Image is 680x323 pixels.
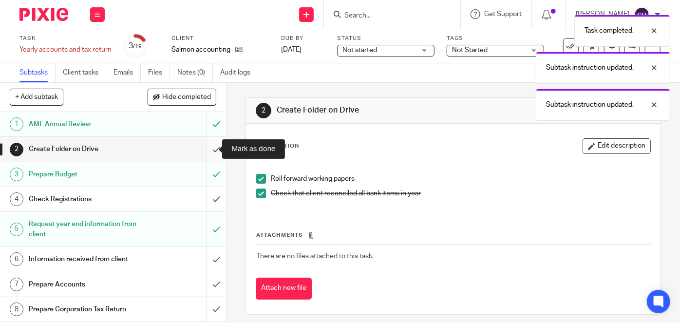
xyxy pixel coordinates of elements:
a: Files [148,63,170,82]
h1: Create Folder on Drive [29,142,141,156]
button: Edit description [583,138,651,154]
p: Subtask instruction updated. [546,100,634,110]
div: 1 [10,117,23,131]
h1: Prepare Corporation Tax Return [29,302,141,317]
div: 2 [10,143,23,156]
a: Notes (0) [177,63,213,82]
p: Subtask instruction updated. [546,63,634,73]
div: 5 [10,223,23,236]
label: Status [337,35,434,42]
div: 8 [10,303,23,316]
h1: Create Folder on Drive [277,105,474,115]
span: There are no files attached to this task. [256,253,374,260]
button: + Add subtask [10,89,63,105]
p: Task completed. [585,26,634,36]
div: 3 [10,168,23,181]
img: svg%3E [634,7,650,22]
label: Task [19,35,112,42]
h1: Check Registrations [29,192,141,207]
div: 3 [129,40,142,52]
h1: Prepare Accounts [29,277,141,292]
span: Hide completed [162,94,211,101]
a: Emails [113,63,141,82]
div: 6 [10,252,23,266]
div: Yearly accounts and tax return [19,45,112,55]
p: Salmon accounting [171,45,230,55]
small: /19 [133,44,142,49]
label: Due by [281,35,325,42]
a: Client tasks [63,63,106,82]
div: 4 [10,192,23,206]
h1: Request year end information from client [29,217,141,242]
h1: Information received from client [29,252,141,266]
a: Audit logs [220,63,258,82]
span: Attachments [256,232,303,238]
div: 7 [10,278,23,291]
p: Description [256,142,299,150]
button: Attach new file [256,278,312,300]
div: 2 [256,103,271,118]
h1: AML Annual Review [29,117,141,132]
img: Pixie [19,8,68,21]
label: Client [171,35,269,42]
button: Hide completed [148,89,216,105]
h1: Prepare Budget [29,167,141,182]
span: [DATE] [281,46,302,53]
p: Roll forward working papers [271,174,650,184]
p: Check that client reconciled all bank items in year [271,189,650,198]
a: Subtasks [19,63,56,82]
